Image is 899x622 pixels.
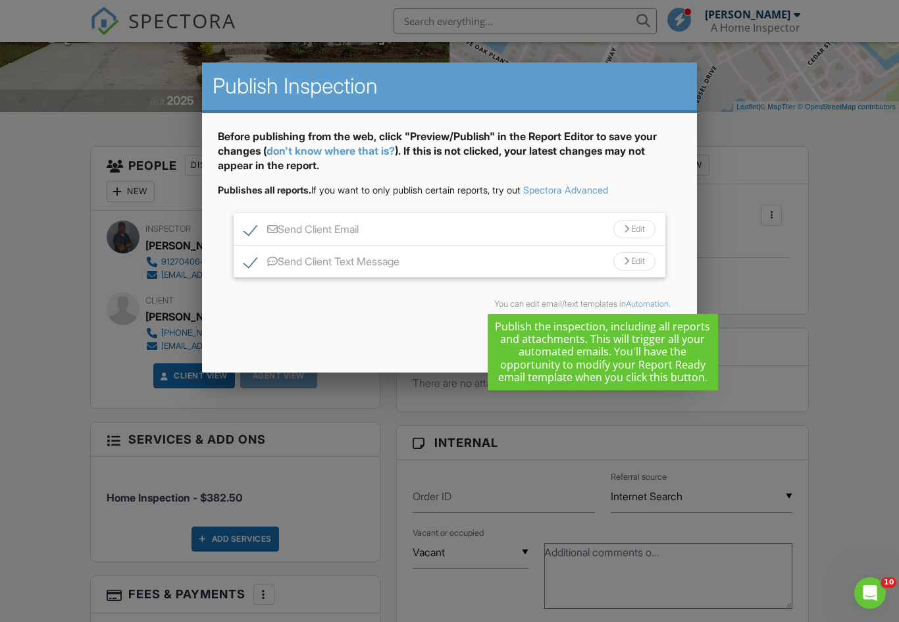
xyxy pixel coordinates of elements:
[613,252,655,271] div: Edit
[228,299,670,309] div: You can edit email/text templates in .
[523,184,608,195] a: Spectora Advanced
[267,144,395,157] a: don't know where that is?
[244,255,399,272] label: Send Client Text Message
[559,324,665,348] div: Send All
[218,184,311,195] strong: Publishes all reports.
[218,129,681,184] div: Before publishing from the web, click "Preview/Publish" in the Report Editor to save your changes...
[854,577,886,609] iframe: Intercom live chat
[613,220,655,238] div: Edit
[483,324,559,348] div: Close
[881,577,896,588] span: 10
[244,223,359,240] label: Send Client Email
[626,299,669,309] a: Automation
[218,184,521,195] span: If you want to only publish certain reports, try out
[213,73,686,99] h2: Publish Inspection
